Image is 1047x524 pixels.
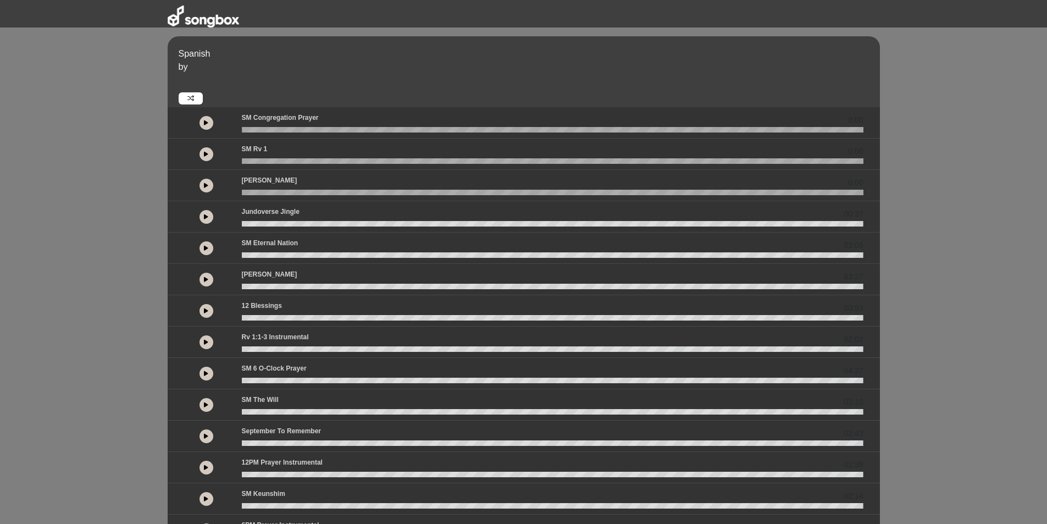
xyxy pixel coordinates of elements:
[242,457,323,467] p: 12PM Prayer Instrumental
[844,365,863,377] span: 04:27
[844,271,863,283] span: 03:27
[242,489,285,499] p: SM Keunshim
[179,62,188,71] span: by
[179,47,877,60] p: Spanish
[242,332,309,342] p: Rv 1:1-3 Instrumental
[168,5,239,27] img: songbox-logo-white.png
[844,208,863,220] span: 00:37
[848,114,863,126] span: 0.00
[844,459,863,471] span: 02:38
[242,363,307,373] p: SM 6 o-clock prayer
[844,490,863,502] span: 02:14
[242,207,300,217] p: Jundoverse Jingle
[242,269,297,279] p: [PERSON_NAME]
[242,144,268,154] p: SM Rv 1
[242,426,322,436] p: September to Remember
[242,113,319,123] p: SM Congregation Prayer
[242,238,298,248] p: SM Eternal Nation
[844,302,863,314] span: 00:53
[844,428,863,439] span: 02:43
[848,146,863,157] span: 0.00
[844,240,863,251] span: 03:09
[844,334,863,345] span: 02:02
[848,177,863,189] span: 0.00
[844,396,863,408] span: 03:10
[242,175,297,185] p: [PERSON_NAME]
[242,301,282,311] p: 12 Blessings
[242,395,279,405] p: SM The Will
